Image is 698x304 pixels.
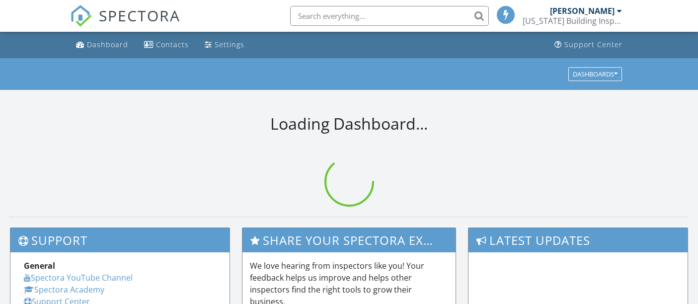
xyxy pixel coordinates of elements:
[568,67,622,81] button: Dashboards
[156,40,189,49] div: Contacts
[87,40,128,49] div: Dashboard
[140,36,193,54] a: Contacts
[24,272,133,283] a: Spectora YouTube Channel
[10,228,230,252] h3: Support
[242,228,456,252] h3: Share Your Spectora Experience
[550,6,615,16] div: [PERSON_NAME]
[24,260,55,271] strong: General
[550,36,626,54] a: Support Center
[24,284,104,295] a: Spectora Academy
[72,36,132,54] a: Dashboard
[70,5,92,27] img: The Best Home Inspection Software - Spectora
[523,16,622,26] div: Florida Building Inspection Group
[290,6,489,26] input: Search everything...
[215,40,244,49] div: Settings
[564,40,622,49] div: Support Center
[201,36,248,54] a: Settings
[99,5,180,26] span: SPECTORA
[573,71,618,77] div: Dashboards
[70,13,180,34] a: SPECTORA
[468,228,688,252] h3: Latest Updates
